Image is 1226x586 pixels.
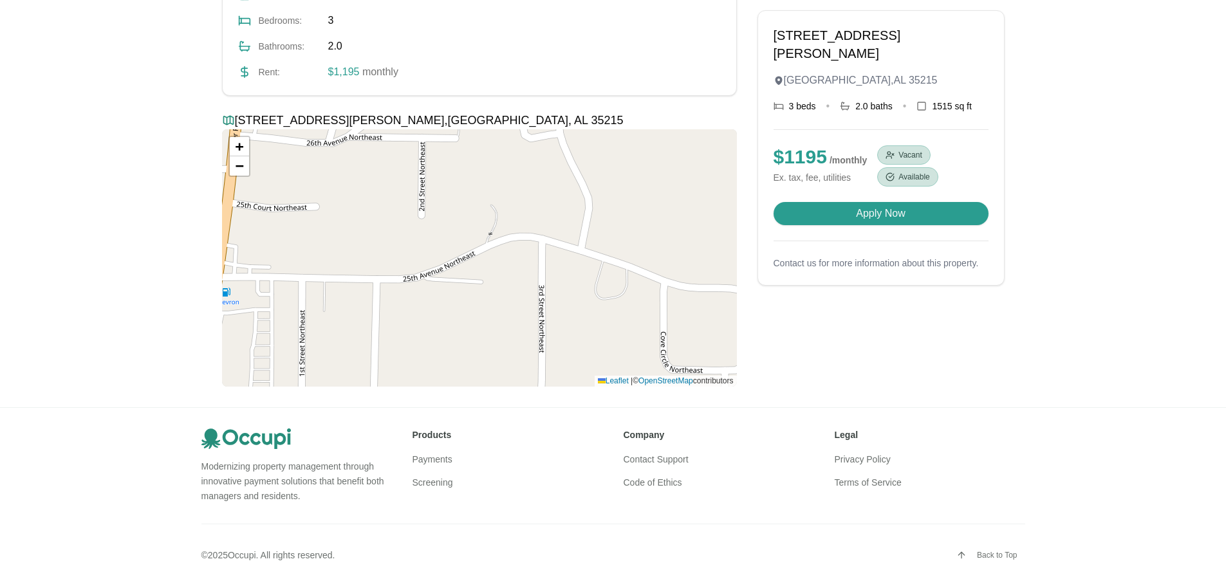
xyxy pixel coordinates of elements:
a: Zoom in [230,137,249,156]
h3: Legal [835,428,1025,441]
span: $1,195 [328,66,360,77]
span: Vacant [898,150,922,160]
a: Payments [413,454,452,464]
span: − [235,158,243,174]
a: OpenStreetMap [638,376,693,385]
p: © 2025 Occupi. All rights reserved. [201,549,335,562]
nav: Company navigation [624,452,814,490]
h3: [STREET_ADDRESS][PERSON_NAME] , [GEOGRAPHIC_DATA] , AL 35215 [222,111,737,129]
span: 3 [328,13,334,28]
span: Bathrooms : [259,40,320,53]
span: Bedrooms : [259,14,320,27]
span: monthly [359,66,398,77]
h1: [STREET_ADDRESS][PERSON_NAME] [774,26,989,62]
a: Privacy Policy [835,454,891,464]
p: $ 1195 [774,145,868,169]
a: Leaflet [598,376,629,385]
span: 1515 sq ft [932,100,972,113]
button: Back to Top [949,545,1025,565]
span: / monthly [830,155,867,165]
span: Rent : [259,66,320,78]
span: Available [898,172,929,182]
nav: Legal navigation [835,452,1025,490]
span: 2.0 baths [855,100,893,113]
a: Zoom out [230,156,249,176]
h3: Company [624,428,814,441]
nav: Products navigation [413,452,603,490]
p: Contact us for more information about this property. [774,257,989,270]
span: 2.0 [328,39,342,54]
small: Ex. tax, fee, utilities [774,171,868,184]
button: Apply Now [774,202,989,225]
span: | [631,376,633,385]
a: Terms of Service [835,477,902,488]
span: [GEOGRAPHIC_DATA] , AL 35215 [784,73,938,88]
h3: Products [413,428,603,441]
a: Screening [413,477,453,488]
p: Modernizing property management through innovative payment solutions that benefit both managers a... [201,459,392,503]
a: Code of Ethics [624,477,682,488]
div: • [903,98,907,114]
a: Contact Support [624,454,689,464]
div: • [826,98,830,114]
span: 3 beds [789,100,816,113]
span: + [235,138,243,154]
div: © contributors [595,376,737,387]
